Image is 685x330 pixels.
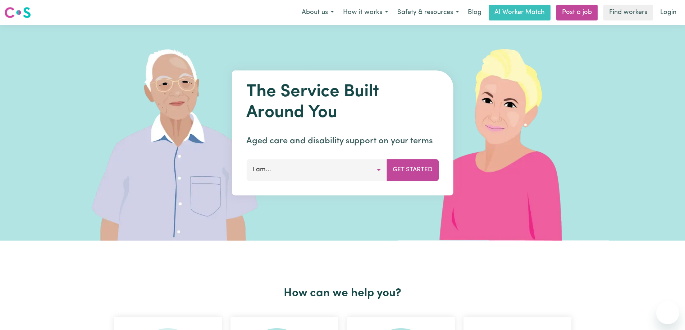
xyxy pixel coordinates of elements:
a: Post a job [556,5,598,20]
button: I am... [246,159,387,181]
a: Login [656,5,681,20]
button: Get Started [387,159,439,181]
button: Safety & resources [393,5,463,20]
a: Careseekers logo [4,4,31,21]
button: About us [297,5,338,20]
iframe: Button to launch messaging window [656,301,679,324]
img: Careseekers logo [4,6,31,19]
h2: How can we help you? [110,287,576,300]
h1: The Service Built Around You [246,82,439,123]
a: AI Worker Match [489,5,551,20]
a: Blog [463,5,486,20]
p: Aged care and disability support on your terms [246,135,439,148]
button: How it works [338,5,393,20]
a: Find workers [603,5,653,20]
